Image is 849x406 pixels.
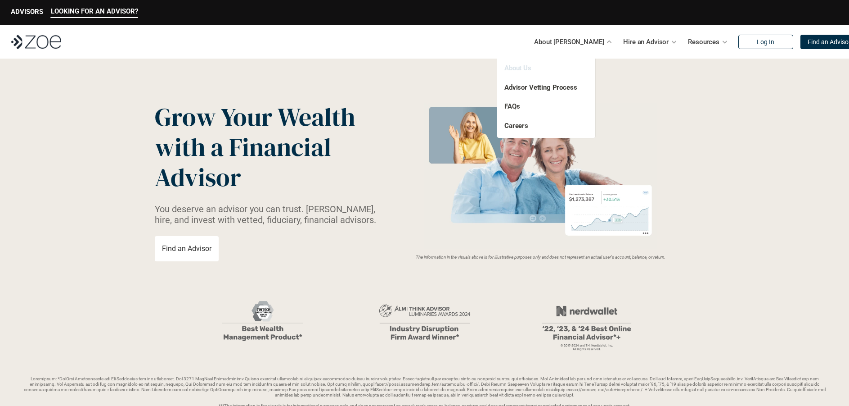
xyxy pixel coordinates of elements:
em: The information in the visuals above is for illustrative purposes only and does not represent an ... [416,255,665,260]
p: LOOKING FOR AN ADVISOR? [51,7,138,15]
a: Careers [504,122,528,130]
a: FAQs [504,102,520,110]
span: with a Financial Advisor [155,130,337,195]
p: Hire an Advisor [623,35,669,49]
span: Grow Your Wealth [155,100,355,134]
p: You deserve an advisor you can trust. [PERSON_NAME], hire, and invest with vetted, fiduciary, fin... [155,204,387,225]
a: Log In [738,35,793,49]
p: Resources [688,35,719,49]
a: About Us [504,64,531,72]
p: About [PERSON_NAME] [534,35,604,49]
p: Find an Advisor [162,244,211,253]
img: Zoe Financial Hero Image [421,103,660,249]
a: Advisor Vetting Process [504,83,577,91]
p: ADVISORS [11,8,43,16]
a: Find an Advisor [155,236,219,261]
p: Log In [757,38,774,46]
